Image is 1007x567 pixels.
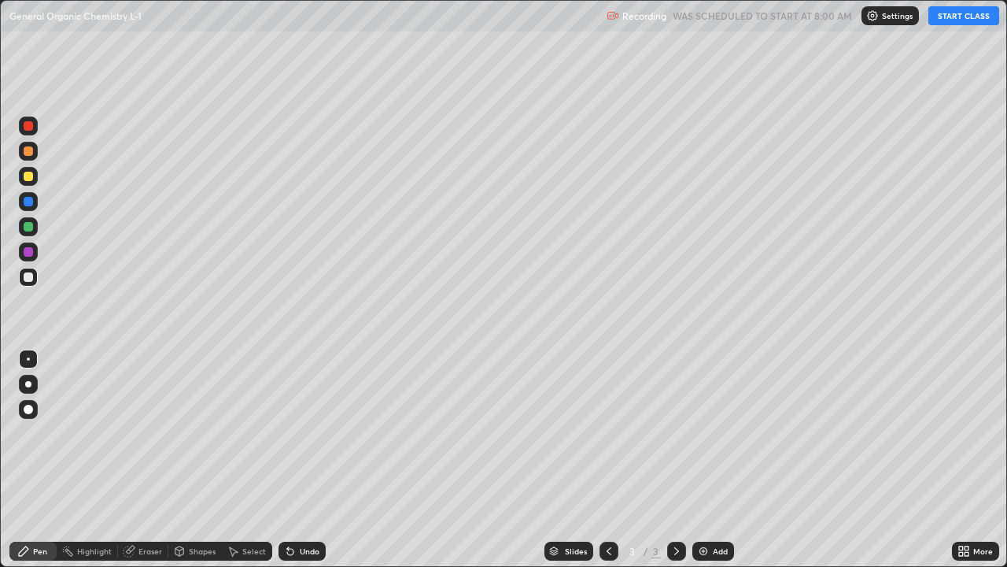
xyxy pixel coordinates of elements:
div: Select [242,547,266,555]
div: Highlight [77,547,112,555]
div: / [644,547,648,556]
div: Eraser [138,547,162,555]
img: add-slide-button [697,545,710,558]
img: recording.375f2c34.svg [607,9,619,22]
div: Slides [565,547,587,555]
div: Pen [33,547,47,555]
p: General Organic Chemistry L-1 [9,9,142,22]
div: Undo [300,547,319,555]
div: More [973,547,993,555]
div: 3 [651,544,661,558]
p: Recording [622,10,666,22]
div: Shapes [189,547,216,555]
p: Settings [882,12,913,20]
img: class-settings-icons [866,9,879,22]
h5: WAS SCHEDULED TO START AT 8:00 AM [673,9,852,23]
div: 3 [625,547,640,556]
button: START CLASS [928,6,999,25]
div: Add [713,547,728,555]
